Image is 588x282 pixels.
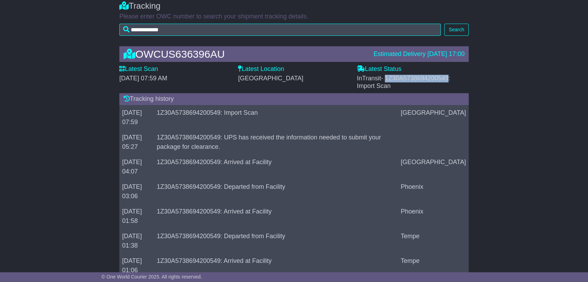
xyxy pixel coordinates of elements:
td: Phoenix [398,204,469,228]
p: Please enter OWC number to search your shipment tracking details. [119,13,469,21]
td: Tempe [398,253,469,278]
td: 1Z30A5738694200549: Departed from Facility [154,179,398,204]
div: Tracking [119,1,469,11]
span: - 1Z30A5738694200549: Import Scan [357,75,451,89]
label: Latest Location [238,65,284,73]
td: [DATE] 05:27 [119,130,154,154]
td: Tempe [398,228,469,253]
button: Search [444,24,469,36]
span: [GEOGRAPHIC_DATA] [238,75,303,82]
td: 1Z30A5738694200549: Import Scan [154,105,398,130]
td: 1Z30A5738694200549: UPS has received the information needed to submit your package for clearance. [154,130,398,154]
td: Phoenix [398,179,469,204]
td: [GEOGRAPHIC_DATA] [398,154,469,179]
td: [GEOGRAPHIC_DATA] [398,105,469,130]
label: Latest Scan [119,65,158,73]
div: Tracking history [119,93,469,105]
td: [DATE] 01:38 [119,228,154,253]
div: Estimated Delivery [DATE] 17:00 [373,50,464,58]
span: [DATE] 07:59 AM [119,75,167,82]
td: 1Z30A5738694200549: Departed from Facility [154,228,398,253]
span: © One World Courier 2025. All rights reserved. [102,274,202,280]
td: 1Z30A5738694200549: Arrived at Facility [154,253,398,278]
td: [DATE] 03:06 [119,179,154,204]
td: 1Z30A5738694200549: Arrived at Facility [154,204,398,228]
label: Latest Status [357,65,402,73]
td: [DATE] 01:58 [119,204,154,228]
td: [DATE] 01:06 [119,253,154,278]
span: InTransit [357,75,451,89]
td: 1Z30A5738694200549: Arrived at Facility [154,154,398,179]
td: [DATE] 07:59 [119,105,154,130]
div: OWCUS636396AU [120,48,370,60]
td: [DATE] 04:07 [119,154,154,179]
